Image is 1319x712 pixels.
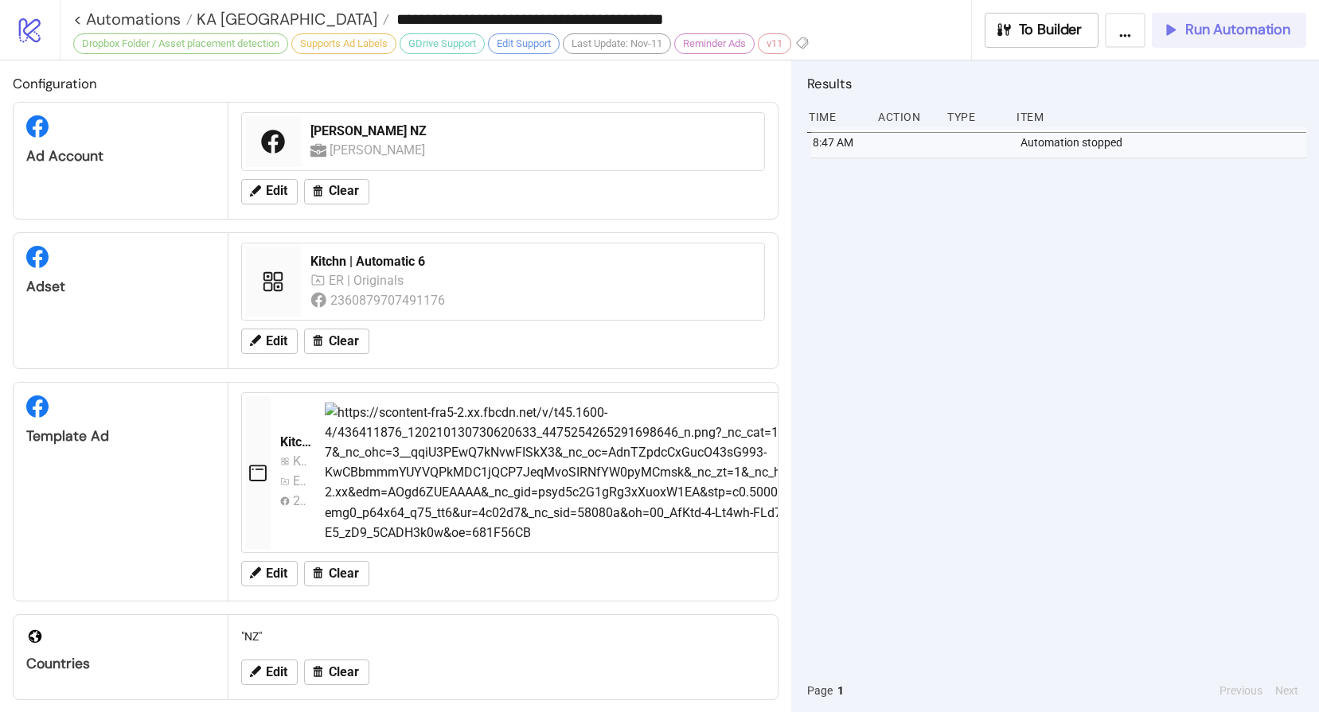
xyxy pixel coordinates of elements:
[304,179,369,204] button: Clear
[293,451,306,471] div: Kitchn | Automatic 1
[73,11,193,27] a: < Automations
[985,13,1099,48] button: To Builder
[235,621,771,652] div: "NZ"
[266,334,287,348] span: Edit
[807,682,833,699] span: Page
[1015,102,1306,132] div: Item
[325,403,996,543] img: https://scontent-fra5-2.xx.fbcdn.net/v/t45.1600-4/436411876_120210130730620633_447525426529169864...
[488,33,560,54] div: Edit Support
[293,471,306,491] div: ER | Originals
[266,665,287,679] span: Edit
[293,491,306,511] div: 2360879707491176
[241,659,298,685] button: Edit
[329,334,359,348] span: Clear
[26,278,215,296] div: Adset
[193,9,377,29] span: KA [GEOGRAPHIC_DATA]
[811,127,869,158] div: 8:47 AM
[674,33,755,54] div: Reminder Ads
[329,665,359,679] span: Clear
[241,329,298,354] button: Edit
[241,561,298,586] button: Edit
[241,179,298,204] button: Edit
[280,434,312,451] div: Kitch Template [GEOGRAPHIC_DATA]
[330,290,447,310] div: 2360879707491176
[1152,13,1306,48] button: Run Automation
[758,33,791,54] div: v11
[1215,682,1267,699] button: Previous
[1185,21,1290,39] span: Run Automation
[304,561,369,586] button: Clear
[13,73,779,94] h2: Configuration
[26,147,215,165] div: Ad Account
[73,33,288,54] div: Dropbox Folder / Asset placement detection
[304,659,369,685] button: Clear
[1270,682,1303,699] button: Next
[1105,13,1145,48] button: ...
[1019,21,1083,39] span: To Builder
[329,566,359,581] span: Clear
[876,102,935,132] div: Action
[833,682,849,699] button: 1
[26,427,215,445] div: Template Ad
[807,102,865,132] div: Time
[400,33,485,54] div: GDrive Support
[563,33,671,54] div: Last Update: Nov-11
[304,329,369,354] button: Clear
[329,184,359,198] span: Clear
[291,33,396,54] div: Supports Ad Labels
[310,123,755,140] div: [PERSON_NAME] NZ
[946,102,1004,132] div: Type
[266,566,287,581] span: Edit
[1019,127,1310,158] div: Automation stopped
[329,270,408,290] div: ER | Originals
[330,140,428,160] div: [PERSON_NAME]
[310,253,755,270] div: Kitchn | Automatic 6
[193,11,389,27] a: KA [GEOGRAPHIC_DATA]
[26,655,215,673] div: Countries
[807,73,1306,94] h2: Results
[266,184,287,198] span: Edit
